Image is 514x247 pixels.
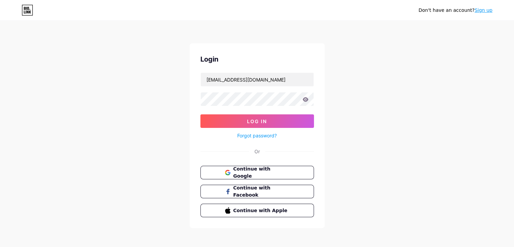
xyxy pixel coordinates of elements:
[200,204,314,217] button: Continue with Apple
[200,54,314,64] div: Login
[233,184,289,199] span: Continue with Facebook
[233,165,289,180] span: Continue with Google
[474,7,492,13] a: Sign up
[418,7,492,14] div: Don't have an account?
[200,185,314,198] button: Continue with Facebook
[200,166,314,179] button: Continue with Google
[254,148,260,155] div: Or
[237,132,277,139] a: Forgot password?
[247,118,267,124] span: Log In
[201,73,314,86] input: Username
[233,207,289,214] span: Continue with Apple
[200,114,314,128] button: Log In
